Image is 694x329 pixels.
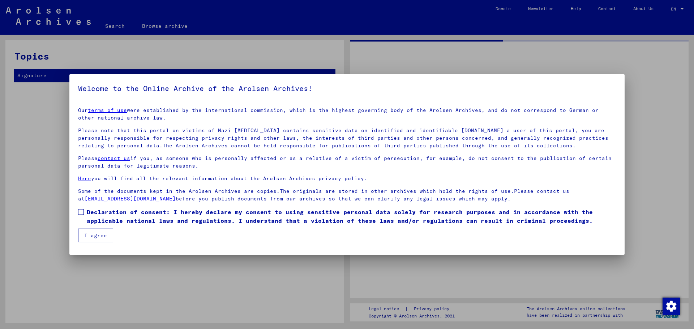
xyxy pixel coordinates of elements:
[78,107,616,122] p: Our were established by the international commission, which is the highest governing body of the ...
[78,175,616,182] p: you will find all the relevant information about the Arolsen Archives privacy policy.
[78,155,616,170] p: Please if you, as someone who is personally affected or as a relative of a victim of persecution,...
[98,155,130,161] a: contact us
[78,175,91,182] a: Here
[78,127,616,150] p: Please note that this portal on victims of Nazi [MEDICAL_DATA] contains sensitive data on identif...
[88,107,127,113] a: terms of use
[85,195,176,202] a: [EMAIL_ADDRESS][DOMAIN_NAME]
[78,229,113,242] button: I agree
[87,208,616,225] span: Declaration of consent: I hereby declare my consent to using sensitive personal data solely for r...
[78,83,616,94] h5: Welcome to the Online Archive of the Arolsen Archives!
[663,298,680,315] img: Change consent
[78,187,616,203] p: Some of the documents kept in the Arolsen Archives are copies.The originals are stored in other a...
